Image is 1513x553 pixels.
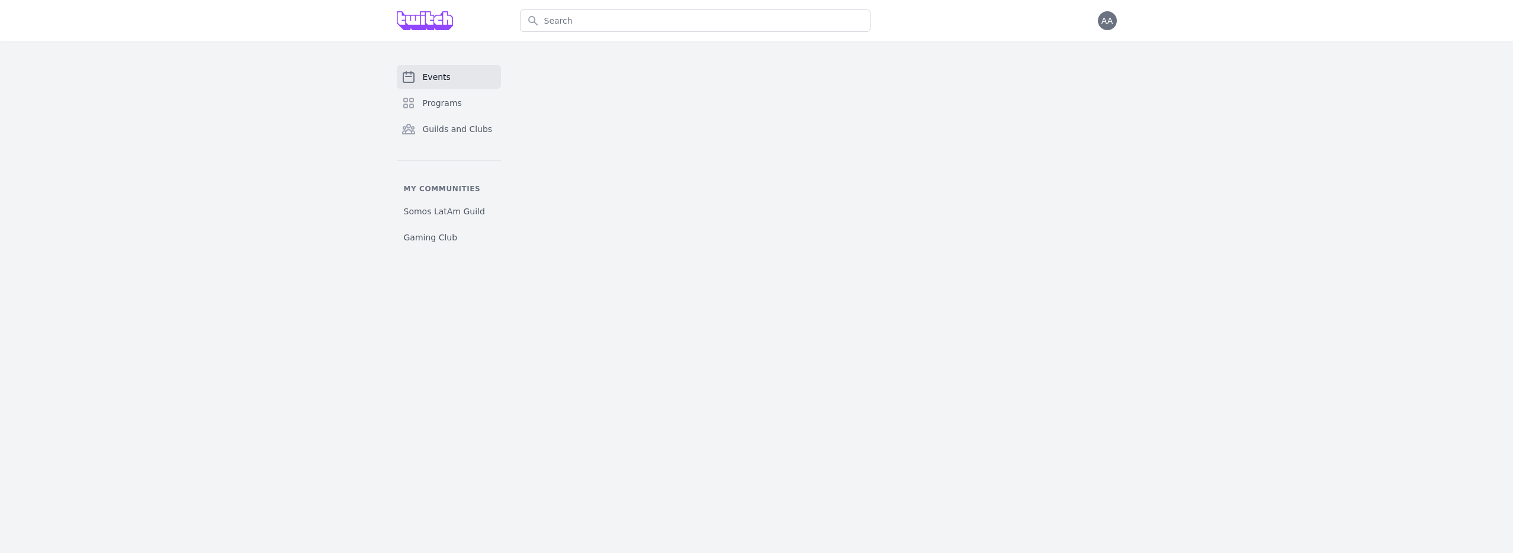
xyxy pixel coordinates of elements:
img: Grove [397,11,454,30]
span: AA [1101,17,1113,25]
input: Search [520,9,870,32]
span: Gaming Club [404,232,458,243]
a: Guilds and Clubs [397,117,501,141]
span: Guilds and Clubs [423,123,493,135]
span: Programs [423,97,462,109]
a: Gaming Club [397,227,501,248]
span: Somos LatAm Guild [404,205,485,217]
button: AA [1098,11,1117,30]
a: Somos LatAm Guild [397,201,501,222]
a: Programs [397,91,501,115]
nav: Sidebar [397,65,501,248]
p: My communities [397,184,501,194]
span: Events [423,71,451,83]
a: Events [397,65,501,89]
